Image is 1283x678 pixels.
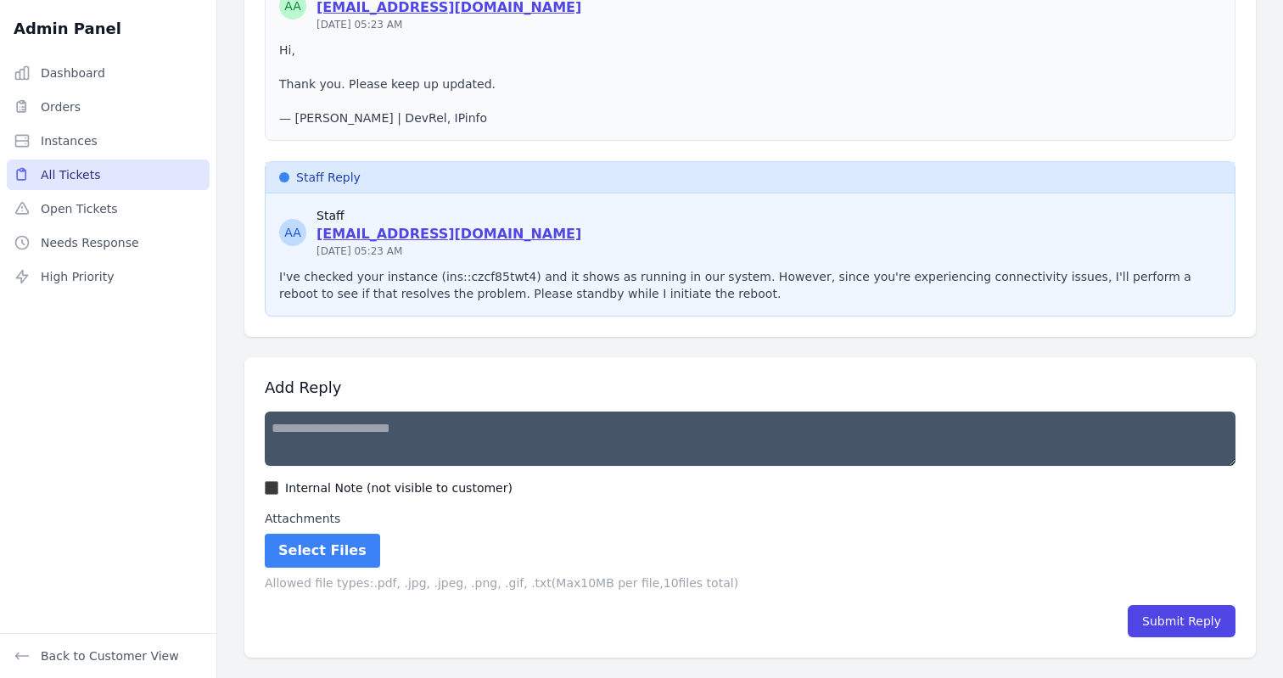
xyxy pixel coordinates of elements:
button: [EMAIL_ADDRESS][DOMAIN_NAME] [317,224,581,244]
a: Open Tickets [7,193,210,224]
label: Internal Note (not visible to customer) [285,479,513,496]
h2: Admin Panel [14,17,121,41]
h3: Add Reply [265,378,1235,398]
p: Staff [317,207,581,224]
label: Attachments [265,510,1235,527]
a: Orders [7,92,210,122]
a: Back to Customer View [14,647,179,664]
a: Dashboard [7,58,210,88]
span: Select Files [278,542,367,558]
span: A A [284,224,301,241]
p: Hi, Thank you. Please keep up updated. — [PERSON_NAME] | DevRel, IPinfo [279,42,1221,126]
a: High Priority [7,261,210,292]
button: Submit Reply [1128,605,1235,637]
p: [DATE] 05:23 AM [317,244,581,258]
a: All Tickets [7,160,210,190]
p: I've checked your instance (ins::czcf85twt4) and it shows as running in our system. However, sinc... [279,268,1221,302]
span: Staff Reply [296,169,361,186]
a: Needs Response [7,227,210,258]
div: Allowed file types: .pdf, .jpg, .jpeg, .png, .gif, .txt (Max 10 MB per file, 10 files total) [265,574,1235,591]
p: [DATE] 05:23 AM [317,18,581,31]
a: Instances [7,126,210,156]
